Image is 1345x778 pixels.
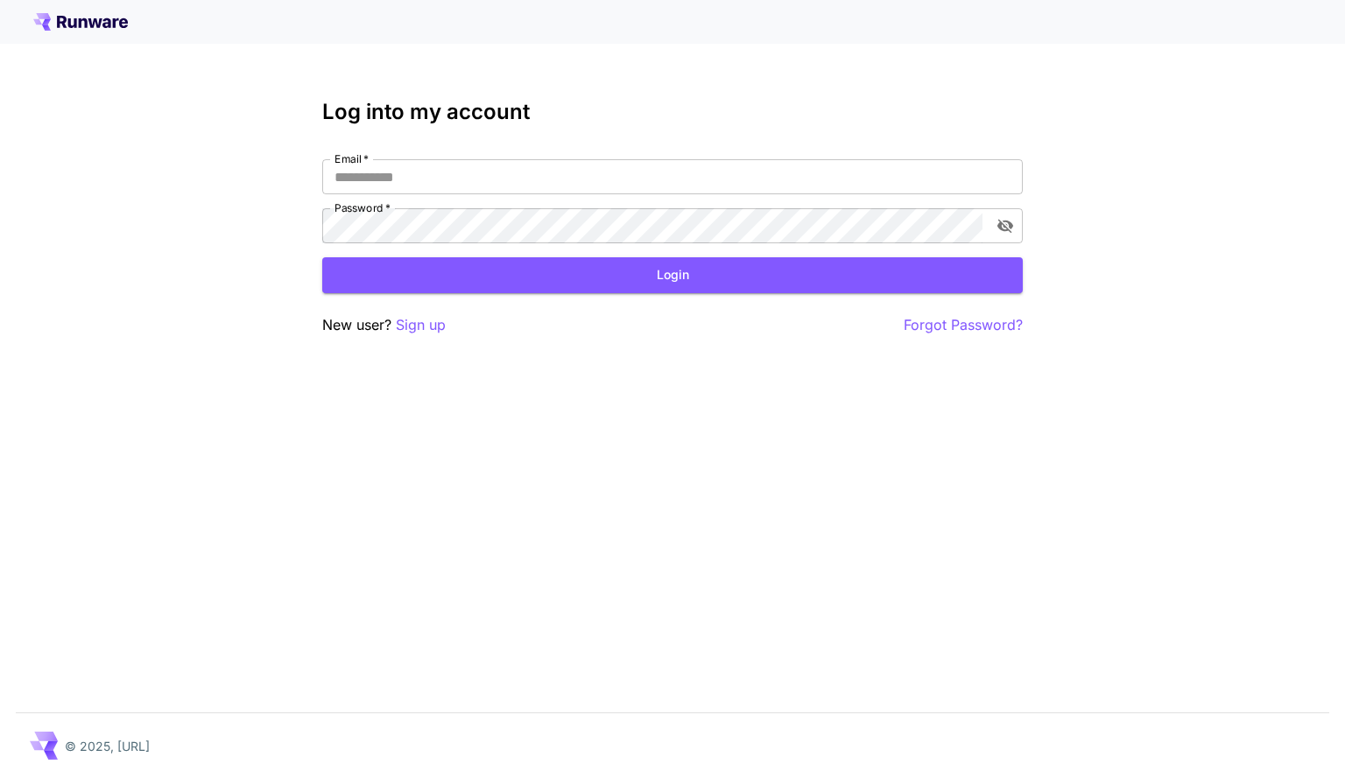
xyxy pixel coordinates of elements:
button: toggle password visibility [989,210,1021,242]
p: © 2025, [URL] [65,737,150,755]
label: Password [334,200,391,215]
p: New user? [322,314,446,336]
label: Email [334,151,369,166]
button: Login [322,257,1023,293]
h3: Log into my account [322,100,1023,124]
button: Forgot Password? [904,314,1023,336]
button: Sign up [396,314,446,336]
